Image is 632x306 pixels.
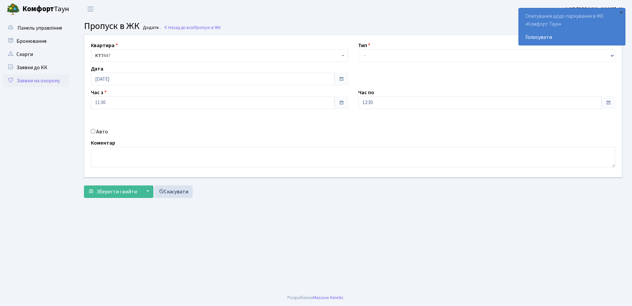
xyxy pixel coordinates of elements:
a: Назад до всіхПропуск в ЖК [164,24,221,31]
a: Скасувати [154,185,193,198]
span: Зберегти і вийти [96,188,137,195]
a: Massive Kinetic [313,294,344,301]
a: ФОП [PERSON_NAME]. Н. [564,5,624,13]
span: Пропуск в ЖК [84,19,140,33]
small: Додати . [142,25,161,31]
span: <b>КТ7</b>&nbsp;&nbsp;&nbsp;447 [91,49,348,62]
a: Бронювання [3,35,69,48]
b: КТ7 [95,52,103,59]
div: × [618,9,624,15]
b: Комфорт [22,4,54,14]
button: Зберегти і вийти [84,185,141,198]
span: Таун [22,4,69,15]
label: Коментар [91,139,115,147]
div: Опитування щодо паркування в ЖК «Комфорт Таун» [519,8,625,45]
label: Авто [96,128,108,136]
a: Скарги [3,48,69,61]
span: <b>КТ7</b>&nbsp;&nbsp;&nbsp;447 [95,52,340,59]
a: Голосувати [525,33,619,41]
label: Час по [358,89,374,97]
span: Панель управління [17,24,62,32]
button: Переключити навігацію [82,4,99,14]
div: Розроблено . [287,294,345,301]
b: ФОП [PERSON_NAME]. Н. [564,6,624,13]
label: Квартира [91,42,118,49]
a: Заявки на охорону [3,74,69,87]
label: Тип [358,42,370,49]
a: Заявки до КК [3,61,69,74]
span: Пропуск в ЖК [194,24,221,31]
label: Час з [91,89,107,97]
img: logo.png [7,3,20,16]
label: Дата [91,65,103,73]
a: Панель управління [3,21,69,35]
